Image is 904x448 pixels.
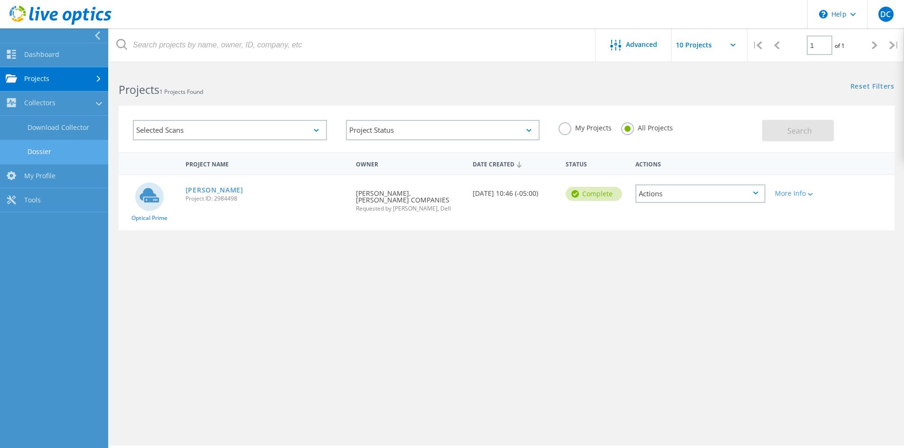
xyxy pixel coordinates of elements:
a: Reset Filters [850,83,895,91]
div: Actions [631,155,770,172]
span: Requested by [PERSON_NAME], Dell [356,206,463,211]
span: Optical Prime [131,215,168,221]
label: All Projects [621,122,673,131]
a: Live Optics Dashboard [9,20,112,27]
span: DC [880,10,891,18]
div: Actions [635,184,765,203]
svg: \n [819,10,828,18]
div: Status [561,155,631,172]
div: [PERSON_NAME], [PERSON_NAME] COMPANIES [351,175,467,221]
span: of 1 [835,42,845,50]
span: Project ID: 2984498 [186,196,347,201]
b: Projects [119,82,159,97]
div: | [747,28,767,62]
span: Search [787,126,812,136]
div: Project Status [346,120,540,140]
div: Project Name [181,155,352,172]
div: [DATE] 10:46 (-05:00) [468,175,561,206]
span: Advanced [626,41,657,48]
div: Owner [351,155,467,172]
label: My Projects [559,122,612,131]
a: [PERSON_NAME] [186,187,243,193]
input: Search projects by name, owner, ID, company, etc [109,28,596,62]
div: Complete [566,187,622,201]
div: Date Created [468,155,561,173]
div: Selected Scans [133,120,327,140]
button: Search [762,120,834,141]
div: More Info [775,190,828,197]
div: | [885,28,904,62]
span: 1 Projects Found [159,88,203,96]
